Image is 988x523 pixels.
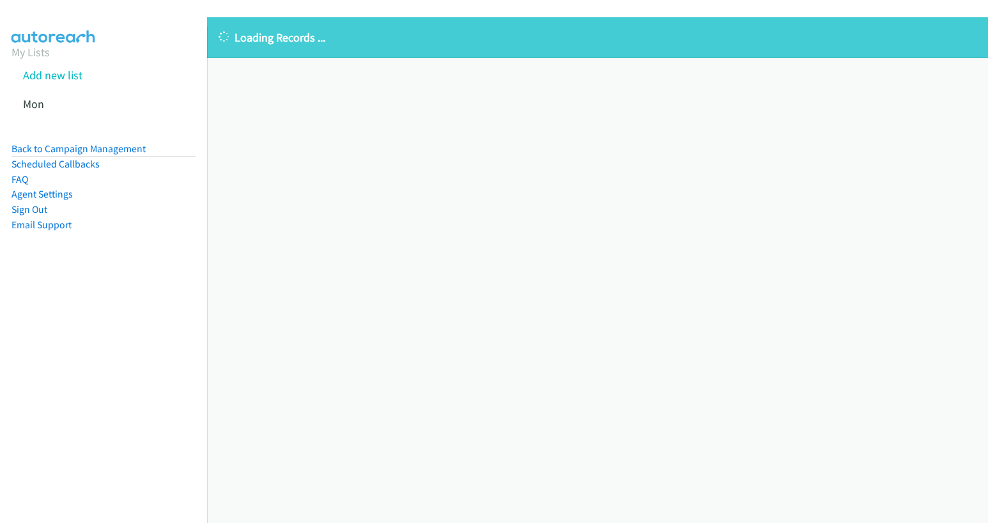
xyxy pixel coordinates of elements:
[12,173,28,185] a: FAQ
[12,45,50,59] a: My Lists
[219,29,976,46] p: Loading Records ...
[12,143,146,155] a: Back to Campaign Management
[12,158,100,170] a: Scheduled Callbacks
[23,68,82,82] a: Add new list
[12,219,72,231] a: Email Support
[12,188,73,200] a: Agent Settings
[12,203,47,215] a: Sign Out
[23,97,44,111] a: Mon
